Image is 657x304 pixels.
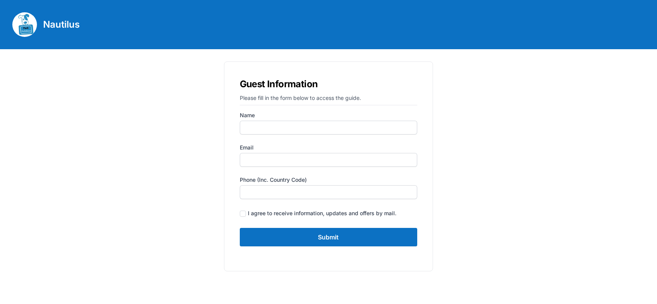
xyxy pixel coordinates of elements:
[240,77,418,91] h1: Guest Information
[240,94,418,105] p: Please fill in the form below to access the guide.
[12,12,80,37] a: Nautilus
[12,12,37,37] img: 9x3sw3cqdjtk6julaqqqy6144fqa
[240,144,418,151] label: Email
[240,111,418,119] label: Name
[43,18,80,31] h3: Nautilus
[248,209,396,217] div: I agree to receive information, updates and offers by mail.
[240,228,418,246] input: Submit
[240,176,418,184] label: Phone (inc. country code)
